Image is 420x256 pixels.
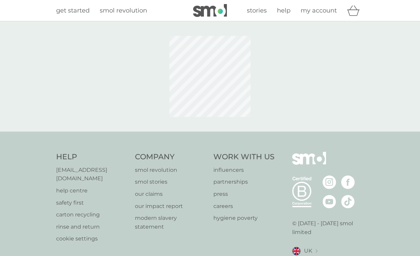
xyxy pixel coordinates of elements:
span: help [277,7,290,14]
h4: Help [56,152,128,162]
a: hygiene poverty [213,214,275,223]
a: rinse and return [56,223,128,231]
div: basket [347,4,364,17]
a: stories [247,6,267,16]
a: help [277,6,290,16]
span: UK [304,247,312,255]
a: press [213,190,275,199]
a: get started [56,6,90,16]
span: smol revolution [100,7,147,14]
a: safety first [56,199,128,207]
a: our impact report [135,202,207,211]
img: visit the smol Facebook page [341,176,355,189]
a: smol revolution [100,6,147,16]
h4: Company [135,152,207,162]
a: partnerships [213,178,275,186]
span: get started [56,7,90,14]
img: UK flag [292,247,301,255]
a: [EMAIL_ADDRESS][DOMAIN_NAME] [56,166,128,183]
a: careers [213,202,275,211]
a: help centre [56,186,128,195]
a: carton recycling [56,210,128,219]
a: our claims [135,190,207,199]
img: visit the smol Tiktok page [341,195,355,208]
h4: Work With Us [213,152,275,162]
img: visit the smol Instagram page [323,176,336,189]
img: visit the smol Youtube page [323,195,336,208]
a: cookie settings [56,234,128,243]
span: my account [301,7,337,14]
a: smol stories [135,178,207,186]
a: modern slavery statement [135,214,207,231]
a: influencers [213,166,275,174]
span: stories [247,7,267,14]
img: select a new location [316,249,318,253]
img: smol [193,4,227,17]
p: © [DATE] - [DATE] smol limited [292,219,364,236]
img: smol [292,152,326,175]
a: smol revolution [135,166,207,174]
a: my account [301,6,337,16]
